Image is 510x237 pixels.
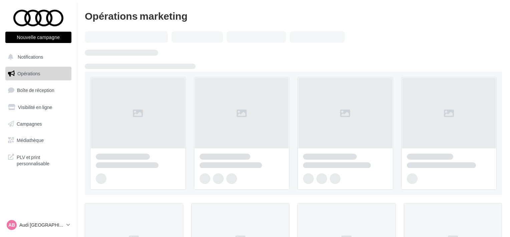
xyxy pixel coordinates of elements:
[4,150,73,170] a: PLV et print personnalisable
[17,87,54,93] span: Boîte de réception
[4,117,73,131] a: Campagnes
[4,83,73,97] a: Boîte de réception
[4,133,73,147] a: Médiathèque
[17,71,40,76] span: Opérations
[4,67,73,81] a: Opérations
[4,50,70,64] button: Notifications
[17,137,44,143] span: Médiathèque
[8,222,15,228] span: AB
[5,219,71,231] a: AB Audi [GEOGRAPHIC_DATA]
[18,54,43,60] span: Notifications
[19,222,64,228] p: Audi [GEOGRAPHIC_DATA]
[85,11,502,21] div: Opérations marketing
[17,121,42,126] span: Campagnes
[17,153,69,167] span: PLV et print personnalisable
[5,32,71,43] button: Nouvelle campagne
[4,100,73,114] a: Visibilité en ligne
[18,104,52,110] span: Visibilité en ligne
